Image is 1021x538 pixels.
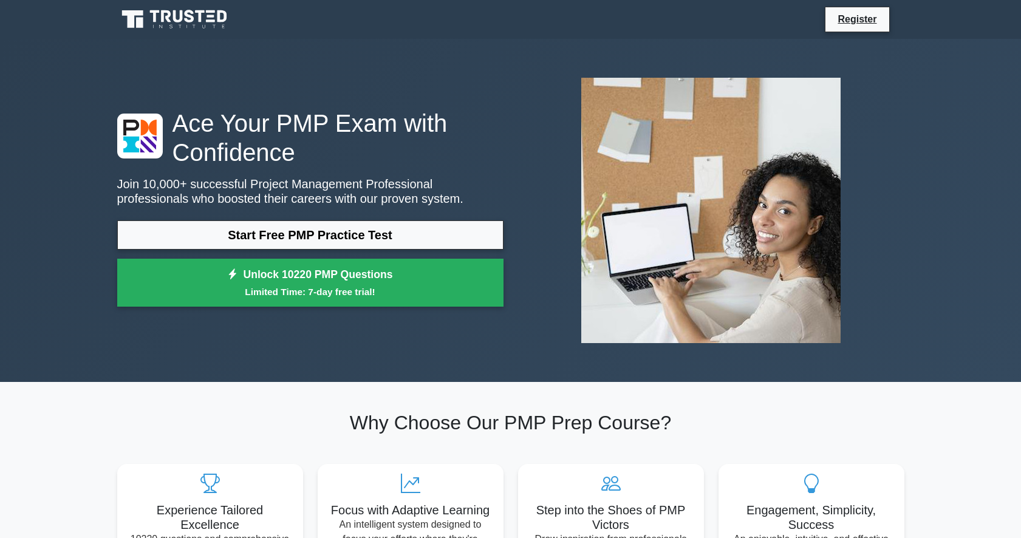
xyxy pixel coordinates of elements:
h5: Step into the Shoes of PMP Victors [528,503,694,532]
h5: Experience Tailored Excellence [127,503,293,532]
a: Unlock 10220 PMP QuestionsLimited Time: 7-day free trial! [117,259,504,307]
h5: Engagement, Simplicity, Success [728,503,895,532]
small: Limited Time: 7-day free trial! [132,285,488,299]
h1: Ace Your PMP Exam with Confidence [117,109,504,167]
p: Join 10,000+ successful Project Management Professional professionals who boosted their careers w... [117,177,504,206]
h5: Focus with Adaptive Learning [327,503,494,517]
a: Start Free PMP Practice Test [117,220,504,250]
a: Register [830,12,884,27]
h2: Why Choose Our PMP Prep Course? [117,411,904,434]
